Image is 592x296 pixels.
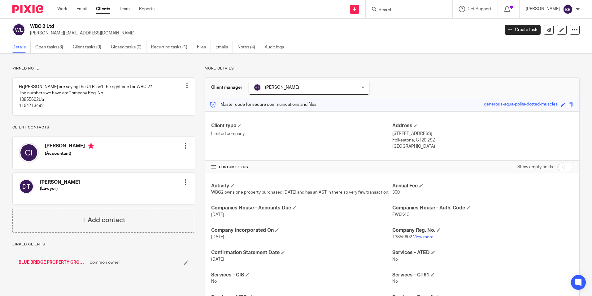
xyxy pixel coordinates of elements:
[215,41,233,53] a: Emails
[40,179,80,186] h4: [PERSON_NAME]
[12,5,43,13] img: Pixie
[378,7,434,13] input: Search
[30,23,402,30] h2: WBC 2 Ltd
[265,41,289,53] a: Audit logs
[468,7,491,11] span: Get Support
[73,41,106,53] a: Client tasks (0)
[505,25,541,35] a: Create task
[392,190,400,195] span: 300
[19,179,34,194] img: svg%3E
[35,41,68,53] a: Open tasks (3)
[392,143,573,150] p: [GEOGRAPHIC_DATA]
[211,190,389,195] span: WBC2 owns one property purchased [DATE] and has an AST in there so very few transaction.
[139,6,155,12] a: Reports
[211,165,392,170] h4: CUSTOM FIELDS
[19,259,87,266] a: BLUE BRIDGE PROPERTY GROUP LTD
[265,85,299,90] span: [PERSON_NAME]
[392,137,573,143] p: Folkestone, CT20 2SZ
[211,279,217,284] span: No
[526,6,560,12] p: [PERSON_NAME]
[205,66,580,71] p: More details
[57,6,67,12] a: Work
[211,213,224,217] span: [DATE]
[111,41,146,53] a: Closed tasks (0)
[392,257,398,262] span: No
[12,66,195,71] p: Pinned note
[392,213,410,217] span: EW6K4C
[237,41,260,53] a: Notes (4)
[90,259,120,266] span: common owner
[151,41,192,53] a: Recurring tasks (1)
[392,205,573,211] h4: Companies House - Auth. Code
[30,30,495,36] p: [PERSON_NAME][EMAIL_ADDRESS][DOMAIN_NAME]
[76,6,87,12] a: Email
[211,227,392,234] h4: Company Incorporated On
[12,41,31,53] a: Details
[120,6,130,12] a: Team
[211,272,392,278] h4: Services - CIS
[563,4,573,14] img: svg%3E
[392,183,573,189] h4: Annual Fee
[211,183,392,189] h4: Activity
[517,164,553,170] label: Show empty fields
[88,143,94,149] i: Primary
[392,123,573,129] h4: Address
[40,186,80,192] h5: (Lawyer)
[19,143,39,163] img: svg%3E
[392,235,412,239] span: 13855602
[211,205,392,211] h4: Companies House - Accounts Due
[45,150,94,157] h5: (Accountant)
[96,6,110,12] a: Clients
[211,131,392,137] p: Limited company
[211,84,242,91] h3: Client manager
[211,249,392,256] h4: Confirmation Statement Date
[211,257,224,262] span: [DATE]
[12,23,25,36] img: svg%3E
[413,235,433,239] a: View more
[211,123,392,129] h4: Client type
[484,101,558,108] div: generous-aqua-polka-dotted-muscles
[211,235,224,239] span: [DATE]
[392,272,573,278] h4: Services - CT61
[392,227,573,234] h4: Company Reg. No.
[197,41,211,53] a: Files
[254,84,261,91] img: svg%3E
[210,101,316,108] p: Master code for secure communications and files
[392,279,398,284] span: No
[12,125,195,130] p: Client contacts
[45,143,94,150] h4: [PERSON_NAME]
[392,131,573,137] p: [STREET_ADDRESS]
[12,242,195,247] p: Linked clients
[392,249,573,256] h4: Services - ATED
[82,215,125,225] h4: + Add contact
